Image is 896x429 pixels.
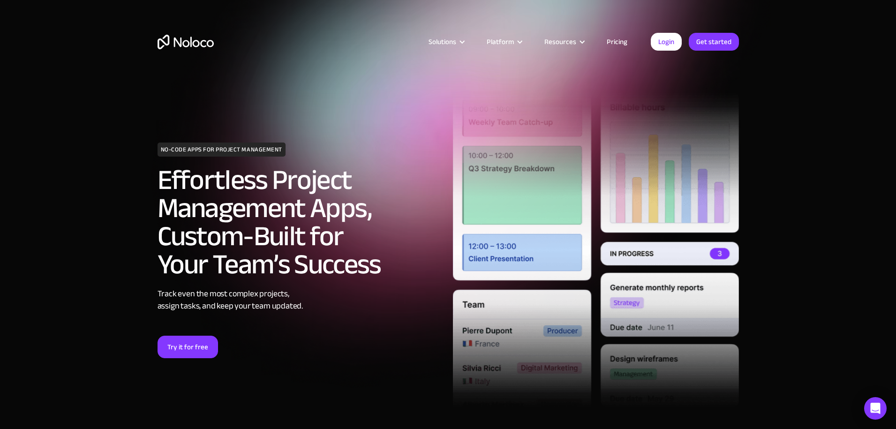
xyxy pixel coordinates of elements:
[651,33,682,51] a: Login
[475,36,533,48] div: Platform
[689,33,739,51] a: Get started
[158,336,218,358] a: Try it for free
[158,288,444,312] div: Track even the most complex projects, assign tasks, and keep your team updated.
[429,36,456,48] div: Solutions
[595,36,639,48] a: Pricing
[864,397,887,420] div: Open Intercom Messenger
[533,36,595,48] div: Resources
[158,35,214,49] a: home
[158,143,286,157] h1: NO-CODE APPS FOR PROJECT MANAGEMENT
[417,36,475,48] div: Solutions
[544,36,576,48] div: Resources
[158,166,444,278] h2: Effortless Project Management Apps, Custom-Built for Your Team’s Success
[487,36,514,48] div: Platform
